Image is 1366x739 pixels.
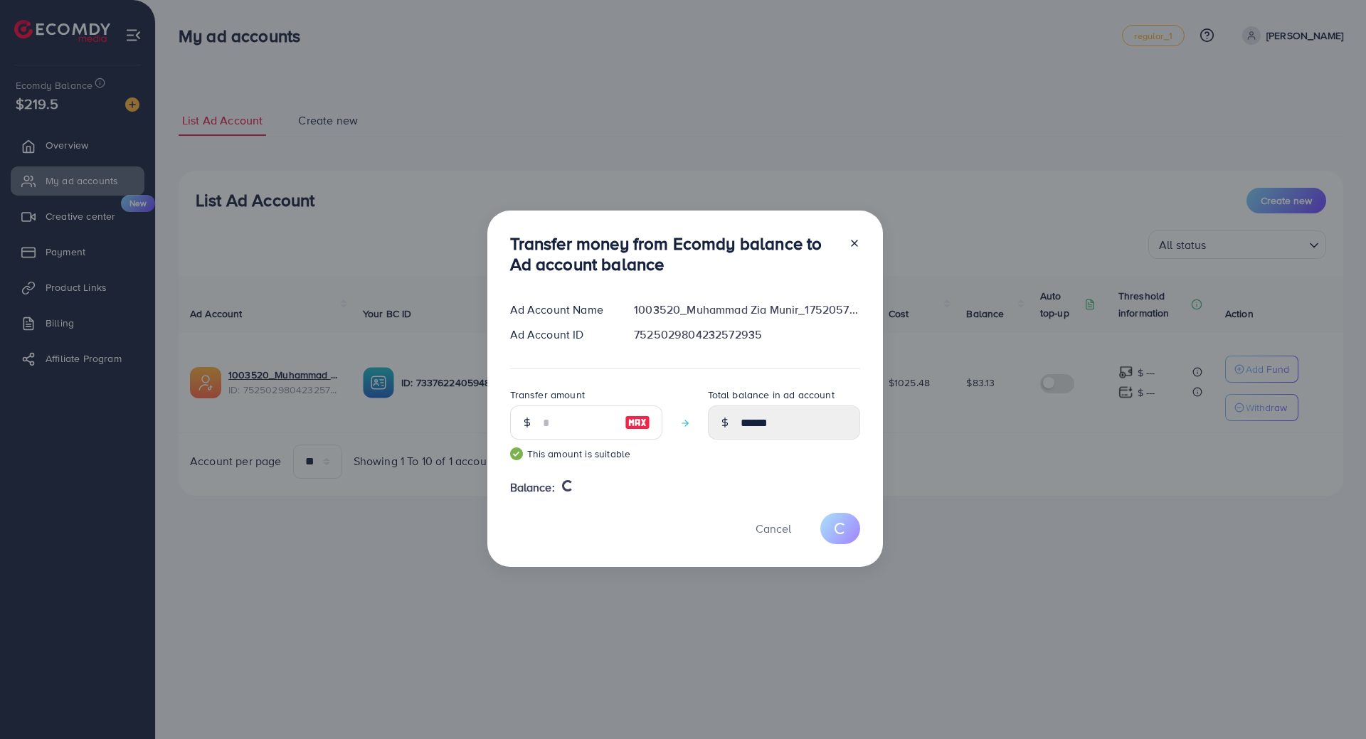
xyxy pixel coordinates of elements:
[499,326,623,343] div: Ad Account ID
[510,388,585,402] label: Transfer amount
[756,521,791,536] span: Cancel
[510,479,555,496] span: Balance:
[708,388,835,402] label: Total balance in ad account
[1306,675,1355,728] iframe: Chat
[510,447,523,460] img: guide
[623,326,871,343] div: 7525029804232572935
[623,302,871,318] div: 1003520_Muhammad Zia Munir_1752057834951
[510,447,662,461] small: This amount is suitable
[510,233,837,275] h3: Transfer money from Ecomdy balance to Ad account balance
[738,513,809,543] button: Cancel
[499,302,623,318] div: Ad Account Name
[625,414,650,431] img: image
